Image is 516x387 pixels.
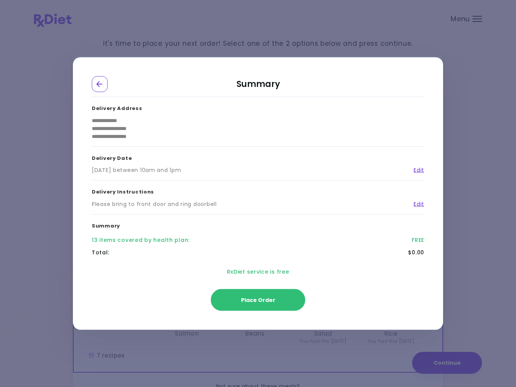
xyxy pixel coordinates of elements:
h3: Summary [92,214,424,234]
h3: Delivery Date [92,147,424,166]
a: Edit [408,166,424,174]
h2: Summary [92,76,424,97]
div: [DATE] between 10am and 1pm [92,166,181,174]
div: Go Back [92,76,108,92]
div: FREE [412,236,424,244]
div: RxDiet service is free [92,259,424,285]
h3: Delivery Address [92,97,424,117]
a: Edit [408,200,424,208]
div: Total : [92,249,109,257]
div: Please bring to front door and ring doorbell [92,200,217,208]
span: Place Order [241,296,275,304]
div: $0.00 [408,249,424,257]
h3: Delivery Instructions [92,181,424,200]
button: Place Order [211,289,305,311]
div: 13 items covered by health plan : [92,236,190,244]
